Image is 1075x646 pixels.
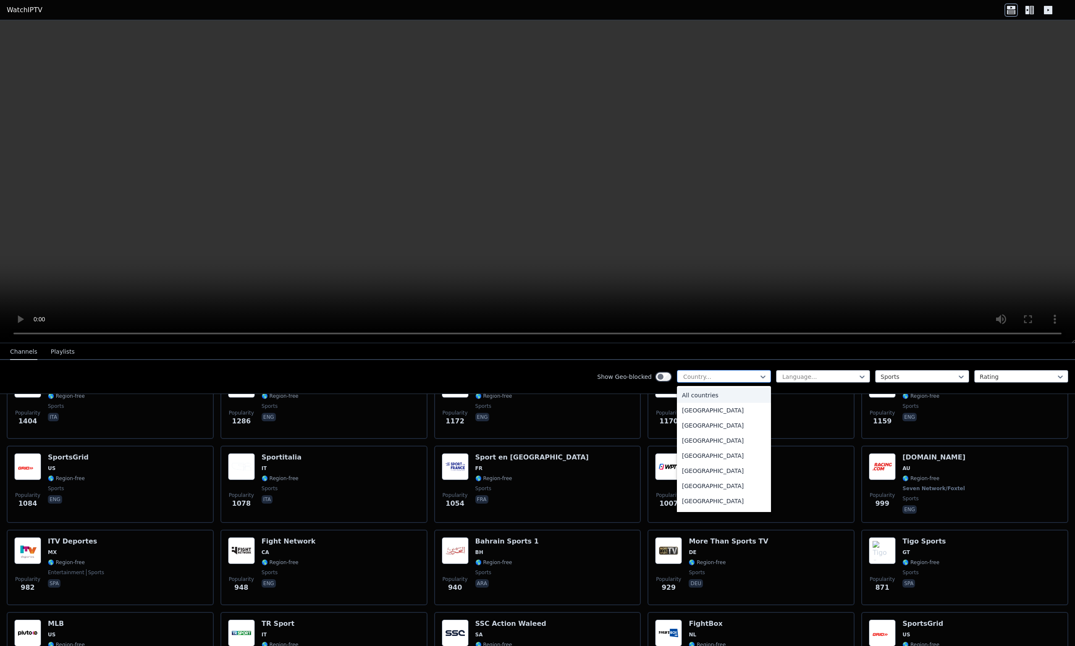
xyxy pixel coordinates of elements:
[443,492,468,499] span: Popularity
[15,576,40,583] span: Popularity
[10,344,37,360] button: Channels
[475,537,539,546] h6: Bahrain Sports 1
[475,559,512,566] span: 🌎 Region-free
[662,583,676,593] span: 929
[873,416,892,426] span: 1159
[7,5,42,15] a: WatchIPTV
[442,537,469,564] img: Bahrain Sports 1
[677,509,771,524] div: Aruba
[262,485,278,492] span: sports
[475,495,488,504] p: fra
[875,583,889,593] span: 871
[689,569,705,576] span: sports
[48,403,64,410] span: sports
[902,569,918,576] span: sports
[475,569,491,576] span: sports
[677,478,771,494] div: [GEOGRAPHIC_DATA]
[51,344,75,360] button: Playlists
[446,416,464,426] span: 1172
[262,549,269,556] span: CA
[48,559,85,566] span: 🌎 Region-free
[475,631,483,638] span: SA
[228,453,255,480] img: Sportitalia
[902,537,946,546] h6: Tigo Sports
[902,559,939,566] span: 🌎 Region-free
[677,448,771,463] div: [GEOGRAPHIC_DATA]
[262,620,299,628] h6: TR Sport
[48,475,85,482] span: 🌎 Region-free
[262,453,302,462] h6: Sportitalia
[475,485,491,492] span: sports
[48,549,57,556] span: MX
[902,403,918,410] span: sports
[14,537,41,564] img: ITV Deportes
[689,549,696,556] span: DE
[48,393,85,399] span: 🌎 Region-free
[902,453,967,462] h6: [DOMAIN_NAME]
[234,583,248,593] span: 948
[262,403,278,410] span: sports
[475,403,491,410] span: sports
[659,416,678,426] span: 1170
[262,393,299,399] span: 🌎 Region-free
[262,631,267,638] span: IT
[902,631,910,638] span: US
[15,492,40,499] span: Popularity
[262,495,273,504] p: ita
[689,631,696,638] span: NL
[902,413,917,421] p: eng
[442,453,469,480] img: Sport en France
[870,410,895,416] span: Popularity
[677,388,771,403] div: All countries
[902,393,939,399] span: 🌎 Region-free
[870,492,895,499] span: Popularity
[902,485,965,492] span: Seven Network/Foxtel
[655,453,682,480] img: World Poker Tour
[677,494,771,509] div: [GEOGRAPHIC_DATA]
[475,579,489,588] p: ara
[475,620,546,628] h6: SSC Action Waleed
[262,559,299,566] span: 🌎 Region-free
[475,413,490,421] p: eng
[18,416,37,426] span: 1404
[656,410,681,416] span: Popularity
[262,569,278,576] span: sports
[659,499,678,509] span: 1007
[689,620,726,628] h6: FightBox
[656,492,681,499] span: Popularity
[48,631,55,638] span: US
[902,495,918,502] span: sports
[869,537,896,564] img: Tigo Sports
[870,576,895,583] span: Popularity
[689,579,703,588] p: deu
[902,549,910,556] span: GT
[902,465,910,472] span: AU
[262,465,267,472] span: IT
[229,410,254,416] span: Popularity
[262,537,316,546] h6: Fight Network
[229,576,254,583] span: Popularity
[86,569,104,576] span: sports
[597,373,652,381] label: Show Geo-blocked
[48,485,64,492] span: sports
[902,505,917,514] p: eng
[475,465,482,472] span: FR
[443,576,468,583] span: Popularity
[18,499,37,509] span: 1084
[48,620,85,628] h6: MLB
[48,569,84,576] span: entertainment
[229,492,254,499] span: Popularity
[869,453,896,480] img: Racing.com
[902,620,943,628] h6: SportsGrid
[677,403,771,418] div: [GEOGRAPHIC_DATA]
[262,475,299,482] span: 🌎 Region-free
[655,537,682,564] img: More Than Sports TV
[902,475,939,482] span: 🌎 Region-free
[443,410,468,416] span: Popularity
[677,418,771,433] div: [GEOGRAPHIC_DATA]
[677,433,771,448] div: [GEOGRAPHIC_DATA]
[48,579,60,588] p: spa
[48,537,104,546] h6: ITV Deportes
[14,453,41,480] img: SportsGrid
[875,499,889,509] span: 999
